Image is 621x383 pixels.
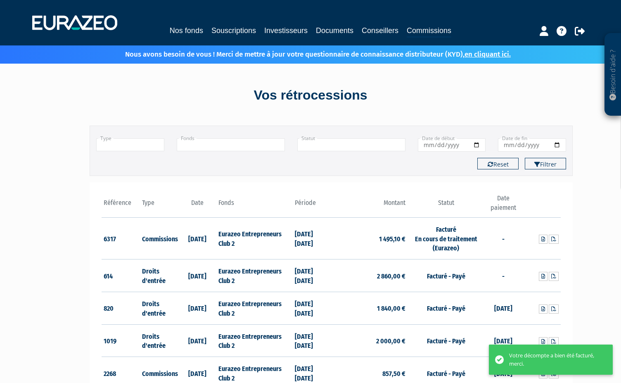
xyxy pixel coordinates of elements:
[484,292,523,324] td: [DATE]
[32,15,117,30] img: 1732889491-logotype_eurazeo_blanc_rvb.png
[178,324,216,357] td: [DATE]
[331,292,408,324] td: 1 840,00 €
[484,259,523,292] td: -
[140,324,178,357] td: Droits d'entrée
[408,217,484,259] td: Facturé En cours de traitement (Eurazeo)
[216,217,293,259] td: Eurazeo Entrepreneurs Club 2
[465,50,511,59] a: en cliquant ici.
[331,324,408,357] td: 2 000,00 €
[408,259,484,292] td: Facturé - Payé
[408,194,484,217] th: Statut
[170,25,203,36] a: Nos fonds
[408,292,484,324] td: Facturé - Payé
[102,292,140,324] td: 820
[407,25,451,38] a: Commissions
[293,194,331,217] th: Période
[140,217,178,259] td: Commissions
[293,217,331,259] td: [DATE] [DATE]
[178,259,216,292] td: [DATE]
[509,352,600,368] div: Votre décompte a bien été facturé, merci.
[211,25,256,36] a: Souscriptions
[362,25,398,36] a: Conseillers
[293,259,331,292] td: [DATE] [DATE]
[140,259,178,292] td: Droits d'entrée
[331,217,408,259] td: 1 495,10 €
[178,217,216,259] td: [DATE]
[178,194,216,217] th: Date
[140,292,178,324] td: Droits d'entrée
[216,324,293,357] td: Eurazeo Entrepreneurs Club 2
[484,217,523,259] td: -
[525,158,566,169] button: Filtrer
[477,158,519,169] button: Reset
[331,194,408,217] th: Montant
[216,259,293,292] td: Eurazeo Entrepreneurs Club 2
[140,194,178,217] th: Type
[75,86,546,105] div: Vos rétrocessions
[216,194,293,217] th: Fonds
[216,292,293,324] td: Eurazeo Entrepreneurs Club 2
[331,259,408,292] td: 2 860,00 €
[316,25,353,36] a: Documents
[293,324,331,357] td: [DATE] [DATE]
[484,194,523,217] th: Date paiement
[264,25,308,36] a: Investisseurs
[608,38,618,112] p: Besoin d'aide ?
[102,259,140,292] td: 614
[102,194,140,217] th: Référence
[102,217,140,259] td: 6317
[101,48,511,59] p: Nous avons besoin de vous ! Merci de mettre à jour votre questionnaire de connaissance distribute...
[408,324,484,357] td: Facturé - Payé
[102,324,140,357] td: 1019
[484,324,523,357] td: [DATE]
[178,292,216,324] td: [DATE]
[293,292,331,324] td: [DATE] [DATE]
